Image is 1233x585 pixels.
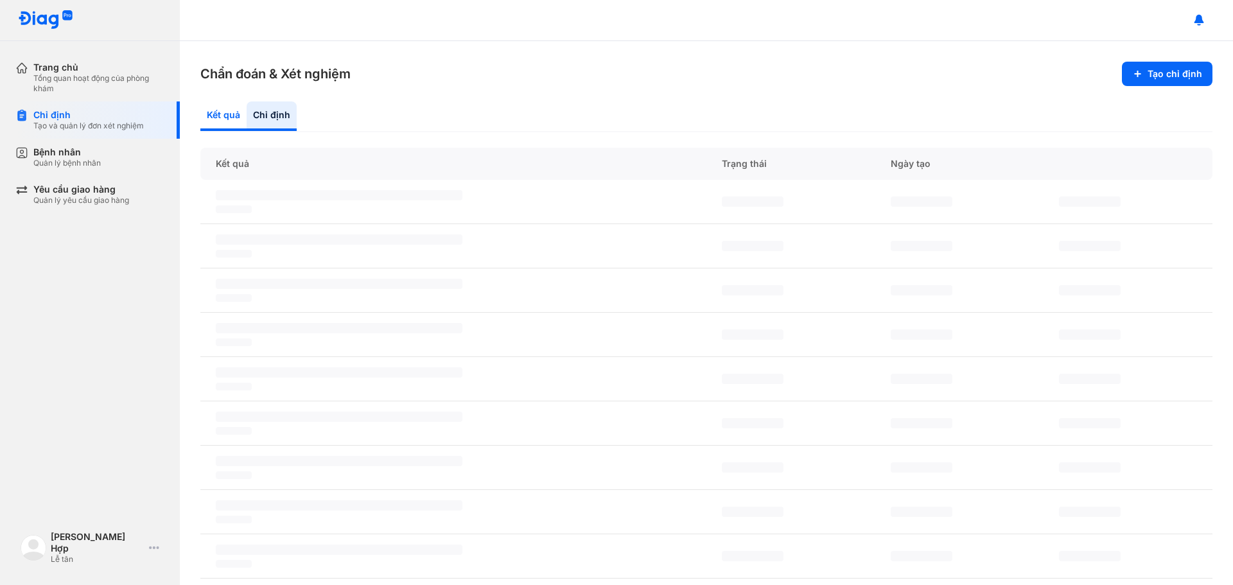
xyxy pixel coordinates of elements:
[891,462,952,473] span: ‌
[891,374,952,384] span: ‌
[722,241,783,251] span: ‌
[216,545,462,555] span: ‌
[216,250,252,258] span: ‌
[1059,285,1121,295] span: ‌
[33,158,101,168] div: Quản lý bệnh nhân
[216,456,462,466] span: ‌
[33,146,101,158] div: Bệnh nhân
[722,418,783,428] span: ‌
[200,65,351,83] h3: Chẩn đoán & Xét nghiệm
[891,418,952,428] span: ‌
[33,62,164,73] div: Trang chủ
[891,329,952,340] span: ‌
[216,427,252,435] span: ‌
[216,471,252,479] span: ‌
[18,10,73,30] img: logo
[1059,462,1121,473] span: ‌
[216,323,462,333] span: ‌
[33,195,129,205] div: Quản lý yêu cầu giao hàng
[216,205,252,213] span: ‌
[722,196,783,207] span: ‌
[33,184,129,195] div: Yêu cầu giao hàng
[1122,62,1212,86] button: Tạo chỉ định
[51,554,144,564] div: Lễ tân
[216,338,252,346] span: ‌
[33,109,144,121] div: Chỉ định
[891,241,952,251] span: ‌
[722,551,783,561] span: ‌
[722,374,783,384] span: ‌
[722,329,783,340] span: ‌
[722,285,783,295] span: ‌
[891,196,952,207] span: ‌
[722,507,783,517] span: ‌
[200,148,706,180] div: Kết quả
[875,148,1044,180] div: Ngày tạo
[891,551,952,561] span: ‌
[21,535,46,561] img: logo
[247,101,297,131] div: Chỉ định
[216,190,462,200] span: ‌
[1059,196,1121,207] span: ‌
[33,121,144,131] div: Tạo và quản lý đơn xét nghiệm
[1059,418,1121,428] span: ‌
[216,367,462,378] span: ‌
[216,279,462,289] span: ‌
[1059,507,1121,517] span: ‌
[216,500,462,511] span: ‌
[216,560,252,568] span: ‌
[722,462,783,473] span: ‌
[33,73,164,94] div: Tổng quan hoạt động của phòng khám
[1059,329,1121,340] span: ‌
[216,294,252,302] span: ‌
[51,531,144,554] div: [PERSON_NAME] Hợp
[891,285,952,295] span: ‌
[216,383,252,390] span: ‌
[1059,374,1121,384] span: ‌
[216,516,252,523] span: ‌
[216,234,462,245] span: ‌
[216,412,462,422] span: ‌
[1059,551,1121,561] span: ‌
[706,148,875,180] div: Trạng thái
[891,507,952,517] span: ‌
[200,101,247,131] div: Kết quả
[1059,241,1121,251] span: ‌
